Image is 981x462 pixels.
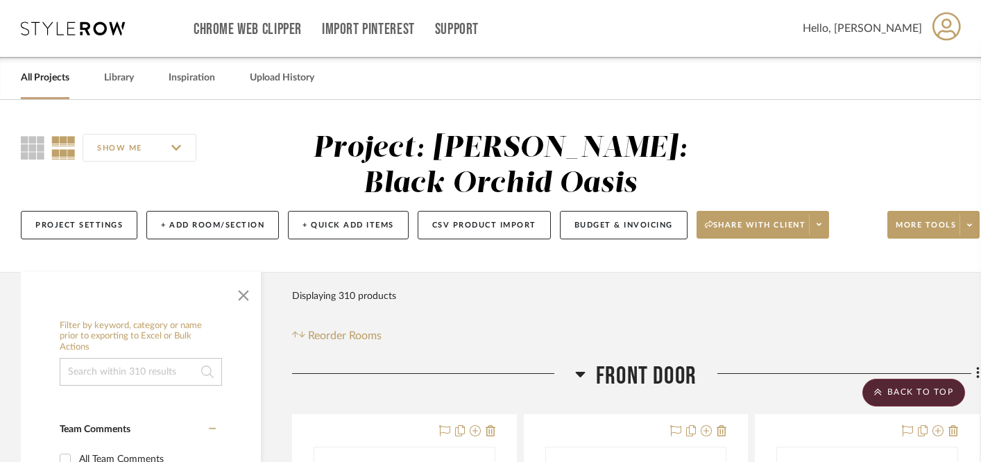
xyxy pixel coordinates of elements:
a: Chrome Web Clipper [194,24,302,35]
button: Close [230,279,257,307]
a: Upload History [250,69,314,87]
a: Import Pinterest [322,24,415,35]
scroll-to-top-button: BACK TO TOP [862,379,965,407]
button: + Quick Add Items [288,211,409,239]
h6: Filter by keyword, category or name prior to exporting to Excel or Bulk Actions [60,320,222,353]
button: Budget & Invoicing [560,211,688,239]
button: Project Settings [21,211,137,239]
div: Displaying 310 products [292,282,396,310]
a: Inspiration [169,69,215,87]
span: Team Comments [60,425,130,434]
button: CSV Product Import [418,211,551,239]
button: More tools [887,211,980,239]
span: Hello, [PERSON_NAME] [803,20,922,37]
button: + Add Room/Section [146,211,279,239]
button: Share with client [697,211,830,239]
a: Support [435,24,479,35]
input: Search within 310 results [60,358,222,386]
a: All Projects [21,69,69,87]
a: Library [104,69,134,87]
button: Reorder Rooms [292,327,382,344]
span: Front Door [596,361,697,391]
span: Reorder Rooms [308,327,382,344]
span: Share with client [705,220,806,241]
div: Project: [PERSON_NAME]: Black Orchid Oasis [313,134,688,198]
span: More tools [896,220,956,241]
